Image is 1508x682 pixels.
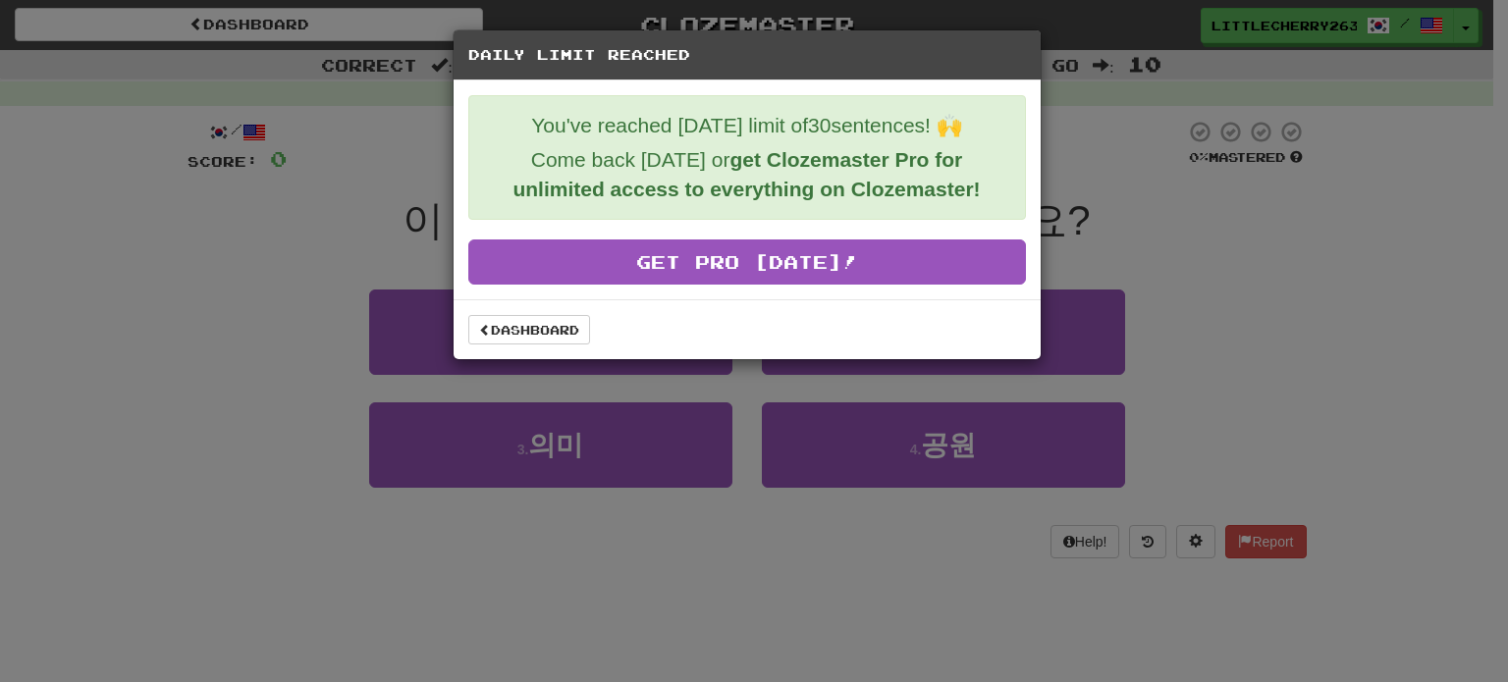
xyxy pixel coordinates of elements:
[484,145,1010,204] p: Come back [DATE] or
[468,239,1026,285] a: Get Pro [DATE]!
[484,111,1010,140] p: You've reached [DATE] limit of 30 sentences! 🙌
[468,45,1026,65] h5: Daily Limit Reached
[512,148,980,200] strong: get Clozemaster Pro for unlimited access to everything on Clozemaster!
[468,315,590,344] a: Dashboard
